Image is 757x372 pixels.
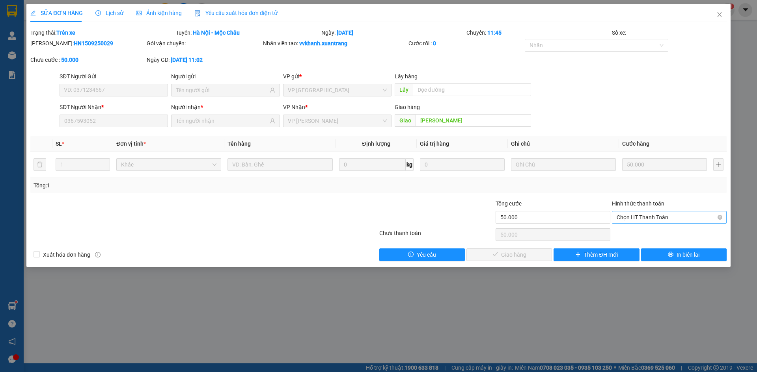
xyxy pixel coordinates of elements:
[116,141,146,147] span: Đơn vị tính
[176,117,268,125] input: Tên người nhận
[270,87,275,93] span: user
[496,200,522,207] span: Tổng cước
[34,181,292,190] div: Tổng: 1
[466,248,552,261] button: checkGiao hàng
[413,83,531,96] input: Dọc đường
[34,158,46,171] button: delete
[395,114,416,127] span: Giao
[61,57,78,63] b: 50.000
[95,10,101,16] span: clock-circle
[511,158,616,171] input: Ghi Chú
[288,115,387,127] span: VP MỘC CHÂU
[612,200,664,207] label: Hình thức thanh toán
[95,10,123,16] span: Lịch sử
[420,158,505,171] input: 0
[617,211,722,223] span: Chọn HT Thanh Toán
[30,10,83,16] span: SỬA ĐƠN HÀNG
[136,10,182,16] span: Ảnh kiện hàng
[408,252,414,258] span: exclamation-circle
[575,252,581,258] span: plus
[194,10,278,16] span: Yêu cầu xuất hóa đơn điện tử
[60,72,168,81] div: SĐT Người Gửi
[56,141,62,147] span: SL
[420,141,449,147] span: Giá trị hàng
[147,39,261,48] div: Gói vận chuyển:
[299,40,347,46] b: vvkhanh.xuantrang
[668,252,673,258] span: printer
[378,229,495,242] div: Chưa thanh toán
[283,104,305,110] span: VP Nhận
[60,103,168,111] div: SĐT Người Nhận
[25,24,50,31] em: Logistics
[641,248,727,261] button: printerIn biên lai
[395,83,413,96] span: Lấy
[395,104,420,110] span: Giao hàng
[30,10,36,16] span: edit
[379,248,465,261] button: exclamation-circleYêu cầu
[30,39,145,48] div: [PERSON_NAME]:
[30,56,145,64] div: Chưa cước :
[716,11,723,18] span: close
[147,56,261,64] div: Ngày GD:
[263,39,407,48] div: Nhân viên tạo:
[3,50,28,55] span: Người nhận:
[3,56,58,67] span: 0352130417
[24,4,51,13] span: HAIVAN
[74,40,113,46] b: HN1509250029
[283,72,392,81] div: VP gửi
[622,141,649,147] span: Cước hàng
[362,141,390,147] span: Định lượng
[175,28,321,37] div: Tuyến:
[417,250,436,259] span: Yêu cầu
[95,252,101,257] span: info-circle
[584,250,617,259] span: Thêm ĐH mới
[611,28,727,37] div: Số xe:
[288,84,387,96] span: VP HÀ NỘI
[176,86,268,94] input: Tên người gửi
[171,103,280,111] div: Người nhận
[508,136,619,152] th: Ghi chú
[56,30,75,36] b: Trên xe
[194,10,201,17] img: icon
[30,28,175,37] div: Trạng thái:
[40,250,93,259] span: Xuất hóa đơn hàng
[554,248,639,261] button: plusThêm ĐH mới
[466,28,611,37] div: Chuyến:
[321,28,466,37] div: Ngày:
[709,4,731,26] button: Close
[171,57,203,63] b: [DATE] 11:02
[487,30,502,36] b: 11:45
[718,215,722,220] span: close-circle
[433,40,436,46] b: 0
[136,10,142,16] span: picture
[15,14,61,22] span: XUANTRANG
[74,8,115,20] span: VP [PERSON_NAME]
[227,158,332,171] input: VD: Bàn, Ghế
[3,45,24,50] span: Người gửi:
[395,73,418,80] span: Lấy hàng
[408,39,523,48] div: Cước rồi :
[171,72,280,81] div: Người gửi
[416,114,531,127] input: Dọc đường
[677,250,699,259] span: In biên lai
[622,158,707,171] input: 0
[227,141,251,147] span: Tên hàng
[121,159,216,170] span: Khác
[270,118,275,124] span: user
[337,30,353,36] b: [DATE]
[713,158,723,171] button: plus
[76,21,115,28] span: 0981 559 551
[406,158,414,171] span: kg
[193,30,240,36] b: Hà Nội - Mộc Châu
